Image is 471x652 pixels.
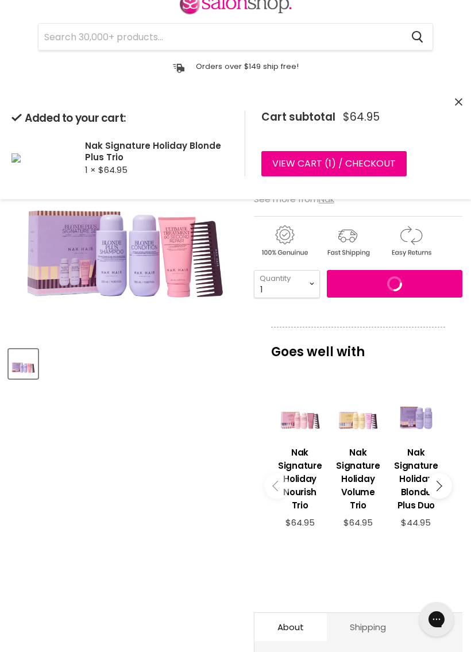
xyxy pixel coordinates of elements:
[261,151,407,176] a: View cart (1) / Checkout
[11,153,21,163] img: Nak Signature Holiday Blonde Plus Trio
[261,109,335,125] span: Cart subtotal
[254,613,327,641] a: About
[277,446,323,512] h3: Nak Signature Holiday Nourish Trio
[393,437,439,518] a: View product:Nak Signature Holiday Blonde Plus Duo
[254,270,320,298] select: Quantity
[7,346,244,379] div: Product thumbnails
[335,437,381,518] a: View product:Nak Signature Holiday Volume Trio
[285,516,315,528] span: $64.95
[343,111,380,124] span: $64.95
[327,613,409,641] a: Shipping
[85,164,96,176] span: 1 ×
[414,598,460,641] iframe: Gorgias live chat messenger
[329,157,331,170] span: 1
[98,164,128,176] span: $64.95
[85,140,226,163] h2: Nak Signature Holiday Blonde Plus Trio
[335,446,381,512] h3: Nak Signature Holiday Volume Trio
[11,112,226,125] h2: Added to your cart:
[343,516,373,528] span: $64.95
[9,349,38,379] button: Nak Signature Holiday Blonde Plus Trio
[9,104,242,338] div: Nak Signature Holiday Blonde Plus Trio image. Click or Scroll to Zoom.
[277,437,323,518] a: View product:Nak Signature Holiday Nourish Trio
[38,24,402,50] input: Search
[402,24,433,50] button: Search
[455,97,462,109] button: Close
[271,327,445,365] p: Goes well with
[380,223,441,259] img: returns.gif
[38,23,433,51] form: Product
[10,350,37,377] img: Nak Signature Holiday Blonde Plus Trio
[254,223,315,259] img: genuine.gif
[196,61,299,71] p: Orders over $149 ship free!
[393,446,439,512] h3: Nak Signature Holiday Blonde Plus Duo
[401,516,431,528] span: $44.95
[317,223,378,259] img: shipping.gif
